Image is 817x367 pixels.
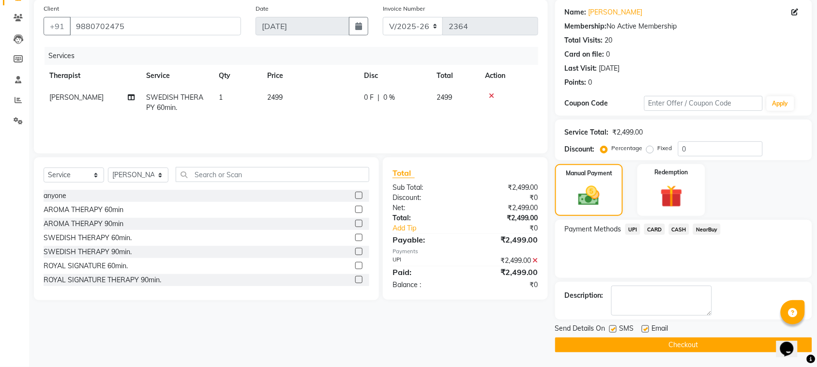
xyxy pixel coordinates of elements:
span: CASH [669,224,690,235]
th: Qty [213,65,261,87]
div: Discount: [385,193,466,203]
label: Percentage [612,144,643,153]
input: Enter Offer / Coupon Code [644,96,763,111]
span: 0 % [383,92,395,103]
input: Search or Scan [176,167,369,182]
div: ₹2,499.00 [465,203,545,213]
th: Disc [358,65,431,87]
div: 20 [605,35,613,46]
div: Service Total: [565,127,609,138]
div: Balance : [385,280,466,290]
th: Therapist [44,65,140,87]
div: Name: [565,7,587,17]
span: 1 [219,93,223,102]
button: Apply [767,96,794,111]
label: Fixed [658,144,672,153]
button: Checkout [555,337,812,352]
a: Add Tip [385,223,479,233]
div: Payments [393,247,538,256]
div: SWEDISH THERAPY 60min. [44,233,132,243]
div: Total Visits: [565,35,603,46]
span: Payment Methods [565,224,621,234]
span: NearBuy [693,224,721,235]
div: 0 [589,77,592,88]
label: Invoice Number [383,4,425,13]
div: AROMA THERAPY 60min [44,205,123,215]
div: No Active Membership [565,21,802,31]
div: Discount: [565,144,595,154]
span: SMS [620,323,634,336]
span: 0 F [364,92,374,103]
div: ₹0 [479,223,545,233]
div: ₹0 [465,193,545,203]
div: UPI [385,256,466,266]
iframe: chat widget [776,328,807,357]
div: Last Visit: [565,63,597,74]
div: ₹2,499.00 [465,266,545,278]
label: Manual Payment [566,169,612,178]
th: Price [261,65,358,87]
img: _cash.svg [572,183,606,208]
span: CARD [644,224,665,235]
div: Net: [385,203,466,213]
div: ₹2,499.00 [613,127,643,138]
th: Service [140,65,213,87]
span: SWEDISH THERAPY 60min. [146,93,203,112]
th: Total [431,65,479,87]
div: ₹2,499.00 [465,234,545,245]
label: Date [256,4,269,13]
a: [PERSON_NAME] [589,7,643,17]
th: Action [479,65,538,87]
label: Redemption [655,168,688,177]
div: Coupon Code [565,98,644,108]
div: ₹0 [465,280,545,290]
button: +91 [44,17,71,35]
div: ROYAL SIGNATURE 60min. [44,261,128,271]
div: Card on file: [565,49,605,60]
div: AROMA THERAPY 90min [44,219,123,229]
span: UPI [625,224,640,235]
div: 0 [606,49,610,60]
span: Send Details On [555,323,605,336]
div: ₹2,499.00 [465,256,545,266]
span: 2499 [437,93,452,102]
div: Services [45,47,545,65]
span: Email [652,323,668,336]
div: ₹2,499.00 [465,213,545,223]
div: Total: [385,213,466,223]
span: [PERSON_NAME] [49,93,104,102]
div: SWEDISH THERAPY 90min. [44,247,132,257]
div: Description: [565,291,604,301]
div: Membership: [565,21,607,31]
img: _gift.svg [653,183,690,210]
div: [DATE] [599,63,620,74]
div: Paid: [385,266,466,278]
span: 2499 [267,93,283,102]
span: | [378,92,379,103]
div: anyone [44,191,66,201]
label: Client [44,4,59,13]
div: ₹2,499.00 [465,183,545,193]
span: Total [393,168,415,178]
div: Points: [565,77,587,88]
div: Payable: [385,234,466,245]
div: ROYAL SIGNATURE THERAPY 90min. [44,275,161,285]
div: Sub Total: [385,183,466,193]
input: Search by Name/Mobile/Email/Code [70,17,241,35]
